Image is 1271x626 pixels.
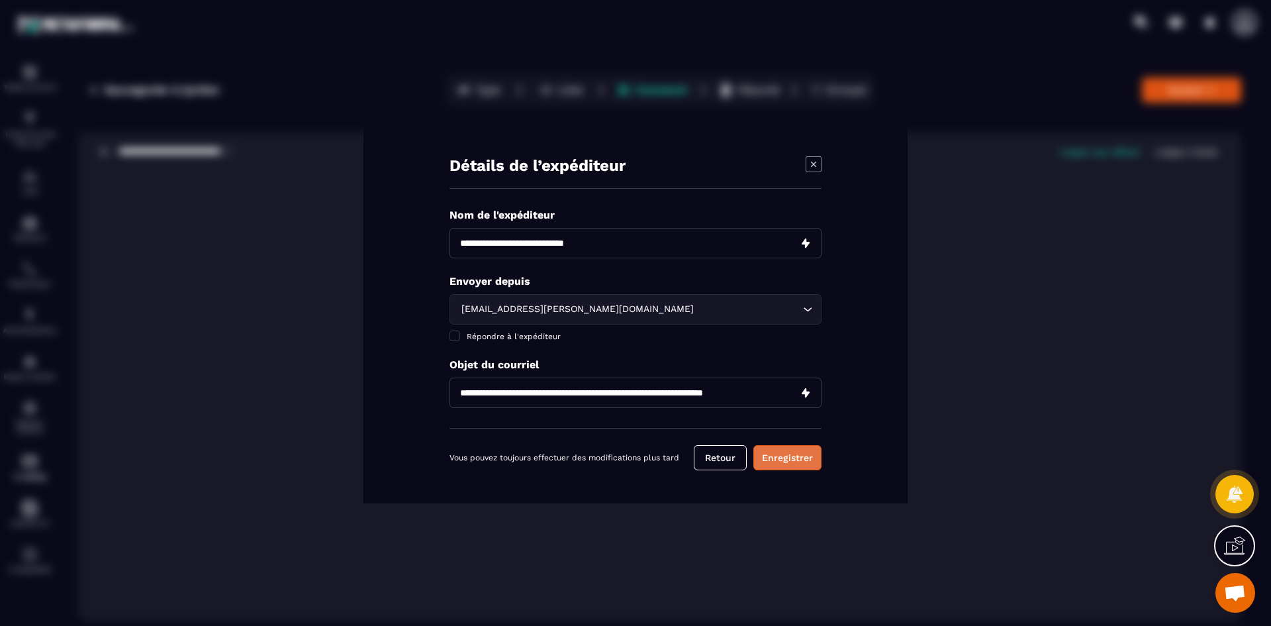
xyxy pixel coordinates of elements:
[1215,573,1255,613] div: Ouvrir le chat
[449,294,822,325] div: Search for option
[449,453,679,462] p: Vous pouvez toujours effectuer des modifications plus tard
[694,445,747,470] button: Retour
[753,445,822,470] button: Enregistrer
[449,209,822,221] p: Nom de l'expéditeur
[458,302,696,317] span: [EMAIL_ADDRESS][PERSON_NAME][DOMAIN_NAME]
[449,156,626,175] h4: Détails de l’expéditeur
[449,275,822,287] p: Envoyer depuis
[696,302,800,317] input: Search for option
[449,358,822,371] p: Objet du courriel
[467,332,561,341] span: Répondre à l'expéditeur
